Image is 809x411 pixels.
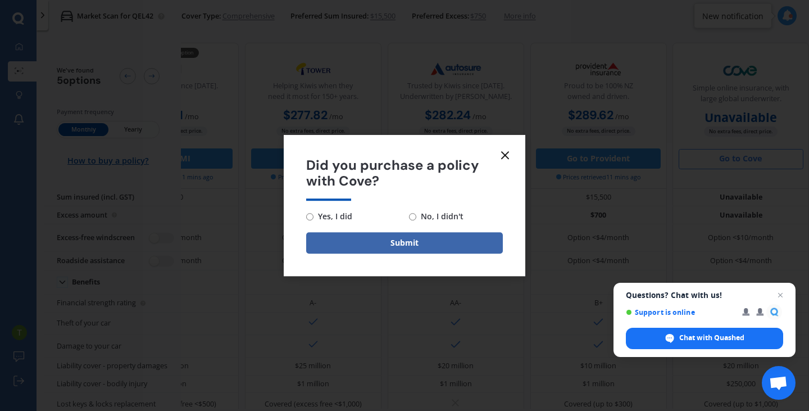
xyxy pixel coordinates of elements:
[626,308,734,317] span: Support is online
[306,232,503,254] button: Submit
[774,288,787,302] span: Close chat
[306,157,503,190] span: Did you purchase a policy with Cove?
[313,210,352,223] span: Yes, I did
[679,333,744,343] span: Chat with Quashed
[416,210,463,223] span: No, I didn't
[409,213,416,220] input: No, I didn't
[762,366,796,400] div: Open chat
[626,328,783,349] div: Chat with Quashed
[306,213,313,220] input: Yes, I did
[626,291,783,300] span: Questions? Chat with us!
